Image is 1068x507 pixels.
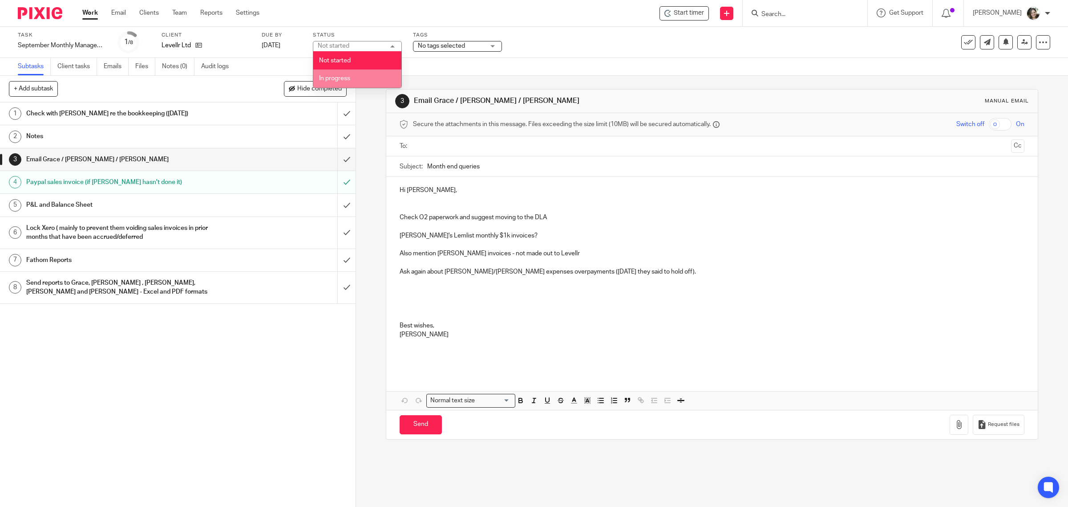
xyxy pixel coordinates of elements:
[400,330,1025,339] p: [PERSON_NAME]
[1011,139,1024,153] button: Cc
[26,130,228,143] h1: Notes
[956,120,984,129] span: Switch off
[18,7,62,19] img: Pixie
[262,32,302,39] label: Due by
[400,186,1025,195] p: Hi [PERSON_NAME],
[26,198,228,212] h1: P&L and Balance Sheet
[135,58,155,75] a: Files
[413,32,502,39] label: Tags
[201,58,235,75] a: Audit logs
[26,221,228,244] h1: Lock Xero ( mainly to prevent them voiding sales invoices in prior months that have been accrued/...
[1016,120,1024,129] span: On
[139,8,159,17] a: Clients
[172,8,187,17] a: Team
[659,6,709,20] div: Levellr Ltd - September Monthly Management Accounts - Levellr
[400,321,1025,330] p: Best wishes,
[26,153,228,166] h1: Email Grace / [PERSON_NAME] / [PERSON_NAME]
[319,75,350,82] span: In progress
[395,94,409,108] div: 3
[426,394,515,408] div: Search for option
[414,96,731,106] h1: Email Grace / [PERSON_NAME] / [PERSON_NAME]
[18,58,51,75] a: Subtasks
[26,107,228,120] h1: Check with [PERSON_NAME] re the bookkeeping ([DATE])
[973,8,1022,17] p: [PERSON_NAME]
[18,41,107,50] div: September Monthly Management Accounts - Levellr
[26,253,228,267] h1: Fathom Reports
[9,131,21,143] div: 2
[82,8,98,17] a: Work
[162,32,251,39] label: Client
[124,37,133,47] div: 1
[889,10,923,16] span: Get Support
[674,8,704,18] span: Start timer
[400,213,1025,222] p: Check O2 paperwork and suggest moving to the DLA
[9,199,21,212] div: 5
[162,41,191,50] p: Levellr Ltd
[400,415,442,434] input: Send
[18,32,107,39] label: Task
[9,81,58,96] button: + Add subtask
[9,226,21,239] div: 6
[297,86,342,93] span: Hide completed
[319,57,351,64] span: Not started
[985,98,1029,105] div: Manual email
[400,142,409,151] label: To:
[9,254,21,266] div: 7
[9,176,21,188] div: 4
[104,58,129,75] a: Emails
[478,396,510,405] input: Search for option
[1026,6,1040,20] img: barbara-raine-.jpg
[26,176,228,189] h1: Paypal sales invoice (if [PERSON_NAME] hasn't done it)
[262,42,280,49] span: [DATE]
[418,43,465,49] span: No tags selected
[973,415,1024,435] button: Request files
[284,81,347,96] button: Hide completed
[162,58,194,75] a: Notes (0)
[57,58,97,75] a: Client tasks
[313,32,402,39] label: Status
[400,249,1025,258] p: Also mention [PERSON_NAME] invoices - not made out to Levellr
[413,120,711,129] span: Secure the attachments in this message. Files exceeding the size limit (10MB) will be secured aut...
[400,231,1025,240] p: [PERSON_NAME]'s Lemlist monthly $1k invoices?
[761,11,841,19] input: Search
[128,40,133,45] small: /8
[9,153,21,166] div: 3
[318,43,349,49] div: Not started
[400,162,423,171] label: Subject:
[988,421,1019,428] span: Request files
[429,396,477,405] span: Normal text size
[9,281,21,294] div: 8
[400,267,1025,276] p: Ask again about [PERSON_NAME]/[PERSON_NAME] expenses overpayments ([DATE] they said to hold off).
[26,276,228,299] h1: Send reports to Grace, [PERSON_NAME] , [PERSON_NAME], [PERSON_NAME] and [PERSON_NAME] - Excel and...
[9,107,21,120] div: 1
[111,8,126,17] a: Email
[236,8,259,17] a: Settings
[200,8,222,17] a: Reports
